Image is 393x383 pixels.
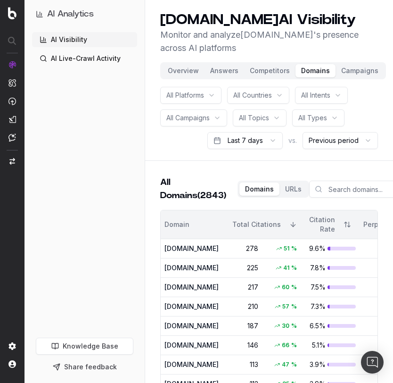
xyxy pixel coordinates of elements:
div: 51 [271,244,302,253]
div: 210 [226,302,258,311]
span: vs. [288,136,297,145]
img: Botify logo [8,7,16,19]
button: Share feedback [36,358,133,375]
div: 278 [226,244,258,253]
img: Studio [8,116,16,123]
button: Domains [295,64,336,77]
span: % [291,283,297,291]
div: Citation Rate [309,215,335,234]
img: Analytics [8,61,16,68]
div: 60 [270,283,302,292]
div: 41 [271,263,302,273]
h1: [DOMAIN_NAME] AI Visibility [160,11,378,28]
span: All Countries [233,91,272,100]
div: [DOMAIN_NAME] [164,244,219,253]
span: All Topics [239,113,269,123]
a: Knowledge Base [36,338,133,355]
div: 66 [270,341,302,350]
span: All Campaigns [166,113,210,123]
img: My account [8,360,16,368]
button: Sort [339,216,356,233]
span: All Platforms [166,91,204,100]
a: AI Visibility [32,32,137,47]
button: Sort [285,216,302,233]
button: Domains [239,183,279,196]
div: 57 [270,302,302,311]
div: 225 [226,263,258,273]
div: [DOMAIN_NAME] [164,321,219,331]
div: 30 [270,321,302,331]
div: [DOMAIN_NAME] [164,360,219,369]
p: Monitor and analyze [DOMAIN_NAME] 's presence across AI platforms [160,28,378,55]
div: 47 [270,360,302,369]
div: Domain [164,220,219,229]
img: Switch project [9,158,15,165]
div: Total Citations [226,220,281,229]
img: Assist [8,133,16,142]
h1: AI Analytics [47,8,94,21]
div: 5.1% [309,341,356,350]
span: % [291,245,297,252]
span: % [291,264,297,272]
div: [DOMAIN_NAME] [164,263,219,273]
span: % [291,322,297,330]
button: AI Analytics [36,8,133,21]
span: % [291,341,297,349]
h2: All Domains (2843) [160,176,226,202]
div: 113 [226,360,258,369]
div: [DOMAIN_NAME] [164,302,219,311]
img: Setting [8,342,16,350]
button: URLs [279,183,307,196]
span: % [291,303,297,310]
div: 6.5% [309,321,356,331]
div: 217 [226,283,258,292]
div: 9.6% [309,244,356,253]
div: 7.8% [309,263,356,273]
span: % [291,361,297,368]
div: 7.3% [309,302,356,311]
button: Overview [162,64,205,77]
div: [DOMAIN_NAME] [164,283,219,292]
a: AI Live-Crawl Activity [32,51,137,66]
span: All Intents [301,91,330,100]
div: 187 [226,321,258,331]
button: Campaigns [336,64,384,77]
div: [DOMAIN_NAME] [164,341,219,350]
div: Open Intercom Messenger [361,351,384,374]
img: Intelligence [8,79,16,87]
div: 3.9% [309,360,356,369]
div: 7.5% [309,283,356,292]
button: Answers [205,64,244,77]
button: Competitors [244,64,295,77]
img: Activation [8,97,16,105]
div: 146 [226,341,258,350]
